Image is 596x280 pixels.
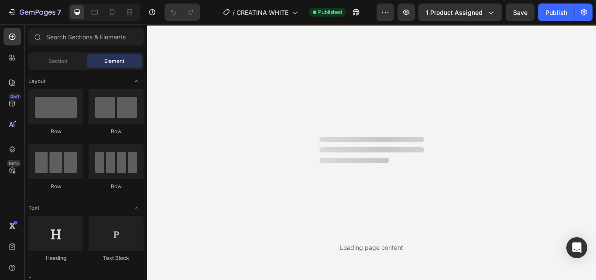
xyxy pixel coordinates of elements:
[28,28,144,45] input: Search Sections & Elements
[164,3,200,21] div: Undo/Redo
[130,201,144,215] span: Toggle open
[89,183,144,190] div: Row
[7,160,21,167] div: Beta
[236,8,288,17] span: CREATINA WHITE
[545,8,567,17] div: Publish
[318,8,342,16] span: Published
[418,3,502,21] button: 1 product assigned
[28,254,83,262] div: Heading
[426,8,483,17] span: 1 product assigned
[28,77,45,85] span: Layout
[57,7,61,17] p: 7
[3,3,65,21] button: 7
[48,57,67,65] span: Section
[233,8,235,17] span: /
[28,183,83,190] div: Row
[104,57,124,65] span: Element
[89,128,144,135] div: Row
[506,3,534,21] button: Save
[538,3,575,21] button: Publish
[89,254,144,262] div: Text Block
[8,93,21,100] div: 450
[28,204,39,212] span: Text
[566,237,587,258] div: Open Intercom Messenger
[28,128,83,135] div: Row
[513,9,527,16] span: Save
[130,74,144,88] span: Toggle open
[340,243,403,252] div: Loading page content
